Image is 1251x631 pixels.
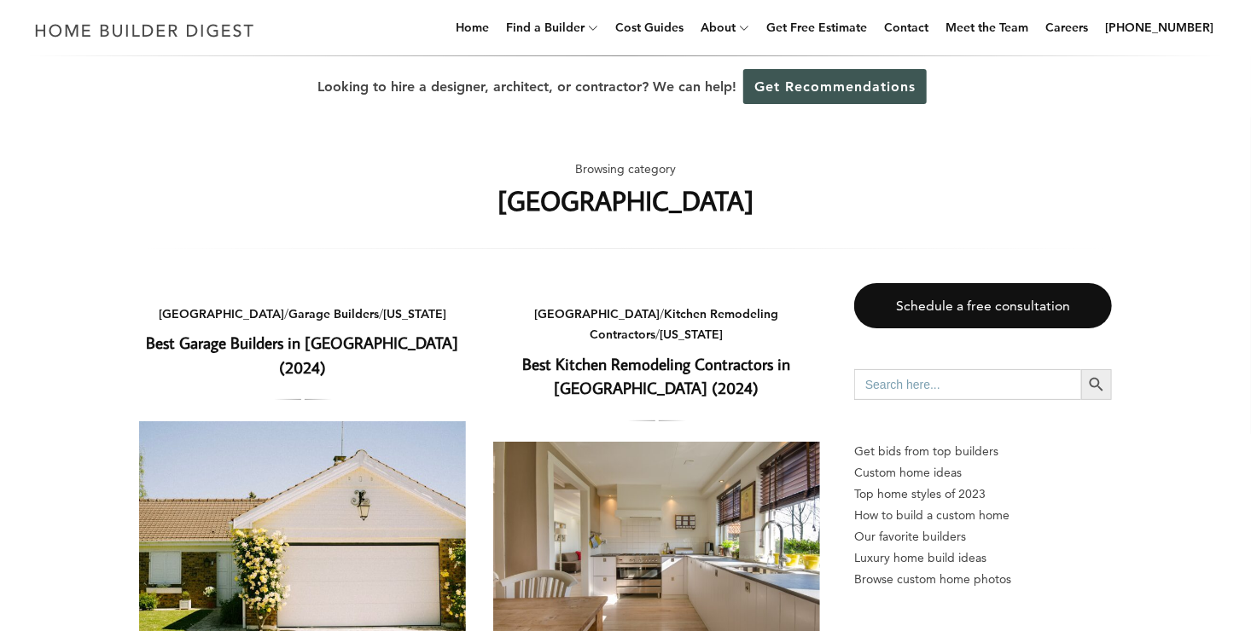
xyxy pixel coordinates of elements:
a: Schedule a free consultation [854,283,1112,328]
a: Kitchen Remodeling Contractors [591,306,779,343]
input: Search here... [854,369,1081,400]
a: Top home styles of 2023 [854,483,1112,505]
a: Best Kitchen Remodeling Contractors in [GEOGRAPHIC_DATA] (2024) [523,353,791,399]
a: Garage Builders [288,306,379,321]
a: [GEOGRAPHIC_DATA] [535,306,660,321]
svg: Search [1087,375,1106,394]
a: Custom home ideas [854,462,1112,483]
p: Get bids from top builders [854,441,1112,462]
a: [GEOGRAPHIC_DATA] [159,306,284,321]
a: [US_STATE] [383,306,446,321]
a: Get Recommendations [743,69,927,104]
a: Our favorite builders [854,526,1112,547]
a: Best Garage Builders in [GEOGRAPHIC_DATA] (2024) [147,332,459,378]
img: Home Builder Digest [27,14,262,47]
a: How to build a custom home [854,505,1112,526]
span: Browsing category [575,159,676,180]
div: / / [493,304,820,345]
div: / / [139,304,466,325]
h1: [GEOGRAPHIC_DATA] [497,180,754,221]
a: [US_STATE] [660,327,724,342]
a: Luxury home build ideas [854,547,1112,569]
a: Browse custom home photos [854,569,1112,590]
